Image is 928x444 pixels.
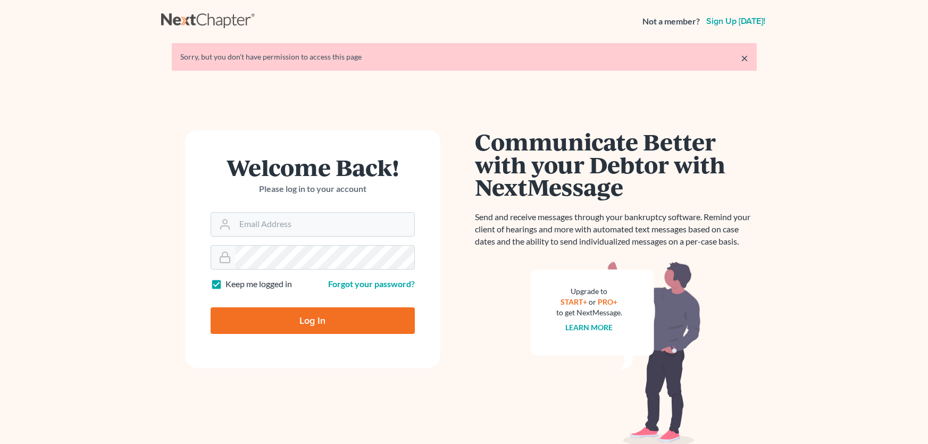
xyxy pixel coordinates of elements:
[565,323,613,332] a: Learn more
[704,17,767,26] a: Sign up [DATE]!
[211,307,415,334] input: Log In
[211,183,415,195] p: Please log in to your account
[561,297,587,306] a: START+
[741,52,748,64] a: ×
[211,156,415,179] h1: Welcome Back!
[180,52,748,62] div: Sorry, but you don't have permission to access this page
[328,279,415,289] a: Forgot your password?
[642,15,700,28] strong: Not a member?
[589,297,596,306] span: or
[598,297,617,306] a: PRO+
[475,211,757,248] p: Send and receive messages through your bankruptcy software. Remind your client of hearings and mo...
[475,130,757,198] h1: Communicate Better with your Debtor with NextMessage
[225,278,292,290] label: Keep me logged in
[556,286,622,297] div: Upgrade to
[556,307,622,318] div: to get NextMessage.
[235,213,414,236] input: Email Address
